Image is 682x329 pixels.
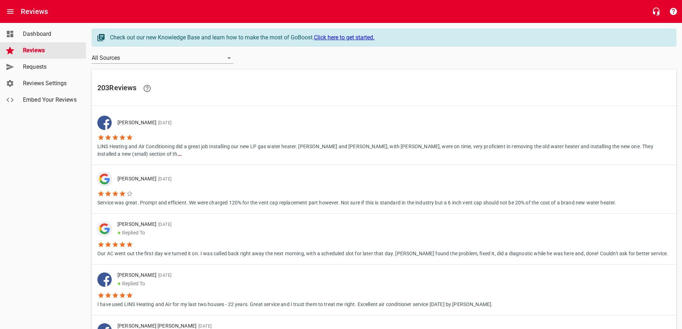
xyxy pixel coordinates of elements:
[97,141,671,158] p: LINS Heating and Air Conditioning did a great job installing our new LP gas water heater. [PERSON...
[23,79,77,88] span: Reviews Settings
[156,222,171,227] span: [DATE]
[97,197,616,207] p: Service was great. Prompt and efficient. We were charged 120% for the vent cap replacement part h...
[117,228,663,237] p: Replied To
[23,96,77,104] span: Embed Your Reviews
[23,30,77,38] span: Dashboard
[117,229,121,236] span: ●
[139,80,156,97] a: Learn facts about why reviews are important
[178,151,182,157] b: ...
[97,116,112,130] div: Facebook
[110,33,669,42] div: Check out our new Knowledge Base and learn how to make the most of GoBoost.
[97,299,493,308] p: I have used LINS Heating and Air for my last two houses - 22 years. Great service and I trust the...
[197,324,212,329] span: [DATE]
[117,119,665,127] p: [PERSON_NAME]
[23,63,77,71] span: Requests
[97,272,112,287] img: facebook-dark.png
[92,52,233,64] div: All Sources
[21,6,48,17] h6: Reviews
[314,34,374,41] a: Click here to get started.
[117,271,487,279] p: [PERSON_NAME]
[23,46,77,55] span: Reviews
[92,109,676,165] a: [PERSON_NAME][DATE]LINS Heating and Air Conditioning did a great job installing our new LP gas wa...
[97,172,112,186] div: Google
[97,80,671,97] h6: 203 Review s
[117,279,487,288] p: Replied To
[97,248,668,257] p: Our AC went out the first day we turned it on. I was called back right away the next morning, wit...
[97,116,112,130] img: facebook-dark.png
[92,214,676,264] a: [PERSON_NAME][DATE]●Replied ToOur AC went out the first day we turned it on. I was called back ri...
[156,120,171,125] span: [DATE]
[117,221,663,228] p: [PERSON_NAME]
[117,280,121,287] span: ●
[92,265,676,315] a: [PERSON_NAME][DATE]●Replied ToI have used LINS Heating and Air for my last two houses - 22 years....
[648,3,665,20] button: Live Chat
[156,176,171,182] span: [DATE]
[156,273,171,278] span: [DATE]
[97,172,112,186] img: google-dark.png
[665,3,682,20] button: Support Portal
[117,175,611,183] p: [PERSON_NAME]
[97,222,112,236] img: google-dark.png
[97,272,112,287] div: Facebook
[2,3,19,20] button: Open drawer
[97,222,112,236] div: Google
[92,165,676,213] a: [PERSON_NAME][DATE]Service was great. Prompt and efficient. We were charged 120% for the vent cap...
